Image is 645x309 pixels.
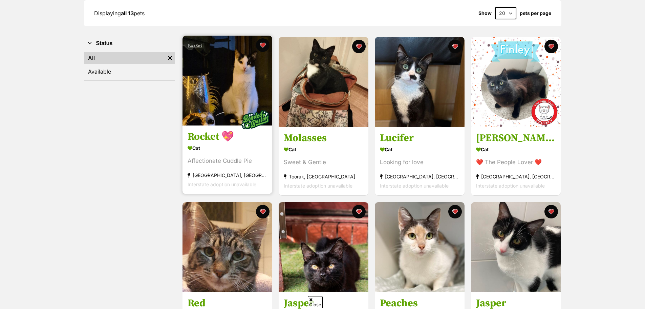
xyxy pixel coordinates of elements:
[380,145,459,155] div: Cat
[279,37,368,127] img: Molasses
[284,132,363,145] h3: Molasses
[84,51,175,80] div: Status
[352,40,366,53] button: favourite
[84,52,165,64] a: All
[352,205,366,218] button: favourite
[188,157,267,166] div: Affectionate Cuddle Pie
[375,127,465,196] a: Lucifer Cat Looking for love [GEOGRAPHIC_DATA], [GEOGRAPHIC_DATA] Interstate adoption unavailable...
[375,37,465,127] img: Lucifer
[476,158,556,167] div: ❤️ The People Lover ❤️
[380,172,459,181] div: [GEOGRAPHIC_DATA], [GEOGRAPHIC_DATA]
[256,38,270,52] button: favourite
[380,158,459,167] div: Looking for love
[84,65,175,78] a: Available
[476,132,556,145] h3: [PERSON_NAME] *9 Lives Project Rescue*
[448,205,462,218] button: favourite
[380,183,449,189] span: Interstate adoption unavailable
[284,145,363,155] div: Cat
[471,127,561,196] a: [PERSON_NAME] *9 Lives Project Rescue* Cat ❤️ The People Lover ❤️ [GEOGRAPHIC_DATA], [GEOGRAPHIC_...
[284,172,363,181] div: Toorak, [GEOGRAPHIC_DATA]
[165,52,175,64] a: Remove filter
[476,172,556,181] div: [GEOGRAPHIC_DATA], [GEOGRAPHIC_DATA]
[448,40,462,53] button: favourite
[380,132,459,145] h3: Lucifer
[375,202,465,292] img: Peaches
[279,127,368,196] a: Molasses Cat Sweet & Gentle Toorak, [GEOGRAPHIC_DATA] Interstate adoption unavailable favourite
[256,205,270,218] button: favourite
[308,296,323,308] span: Close
[188,182,256,188] span: Interstate adoption unavailable
[471,202,561,292] img: Jasper
[279,202,368,292] img: Jasper
[188,131,267,143] h3: Rocket 💖
[544,40,558,53] button: favourite
[182,202,272,292] img: Red
[188,171,267,180] div: [GEOGRAPHIC_DATA], [GEOGRAPHIC_DATA]
[544,205,558,218] button: favourite
[284,183,352,189] span: Interstate adoption unavailable
[182,36,272,125] img: Rocket 💖
[471,37,561,127] img: Finley *9 Lives Project Rescue*
[476,145,556,155] div: Cat
[182,125,272,194] a: Rocket 💖 Cat Affectionate Cuddle Pie [GEOGRAPHIC_DATA], [GEOGRAPHIC_DATA] Interstate adoption una...
[188,143,267,153] div: Cat
[84,39,175,48] button: Status
[284,158,363,167] div: Sweet & Gentle
[476,183,545,189] span: Interstate adoption unavailable
[121,10,134,17] strong: all 13
[520,11,551,16] label: pets per page
[94,10,145,17] span: Displaying pets
[478,11,492,16] span: Show
[238,103,272,137] img: bonded besties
